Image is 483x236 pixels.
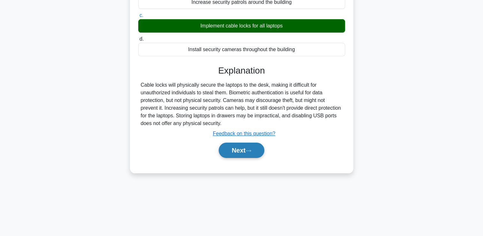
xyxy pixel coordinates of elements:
div: Cable locks will physically secure the laptops to the desk, making it difficult for unauthorized ... [141,81,343,127]
span: c. [140,12,143,18]
h3: Explanation [142,65,341,76]
span: d. [140,36,144,42]
a: Feedback on this question? [213,131,275,136]
button: Next [219,143,264,158]
div: Install security cameras throughout the building [138,43,345,56]
div: Implement cable locks for all laptops [138,19,345,33]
